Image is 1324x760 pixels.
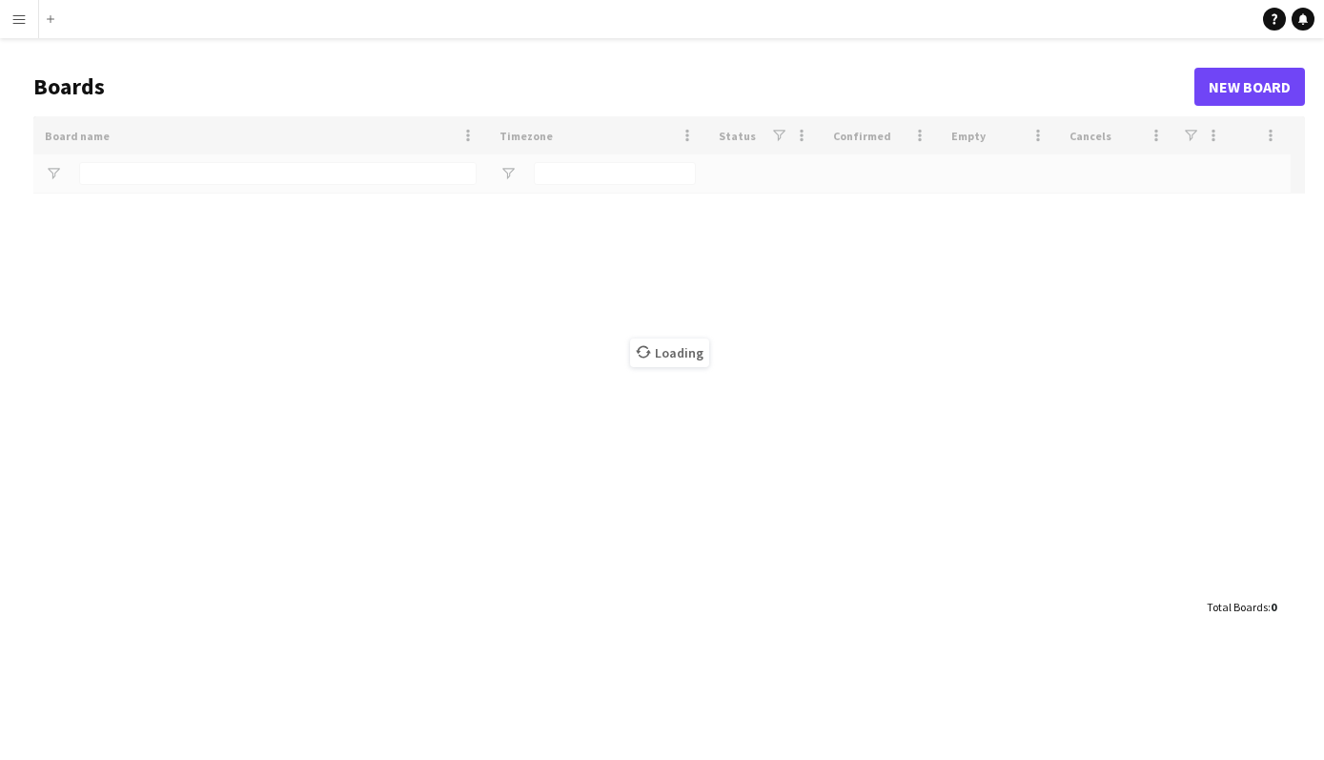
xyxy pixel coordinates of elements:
span: Loading [630,339,709,367]
span: Total Boards [1207,600,1268,614]
a: New Board [1194,68,1305,106]
span: 0 [1271,600,1276,614]
div: : [1207,588,1276,626]
h1: Boards [33,72,1194,101]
